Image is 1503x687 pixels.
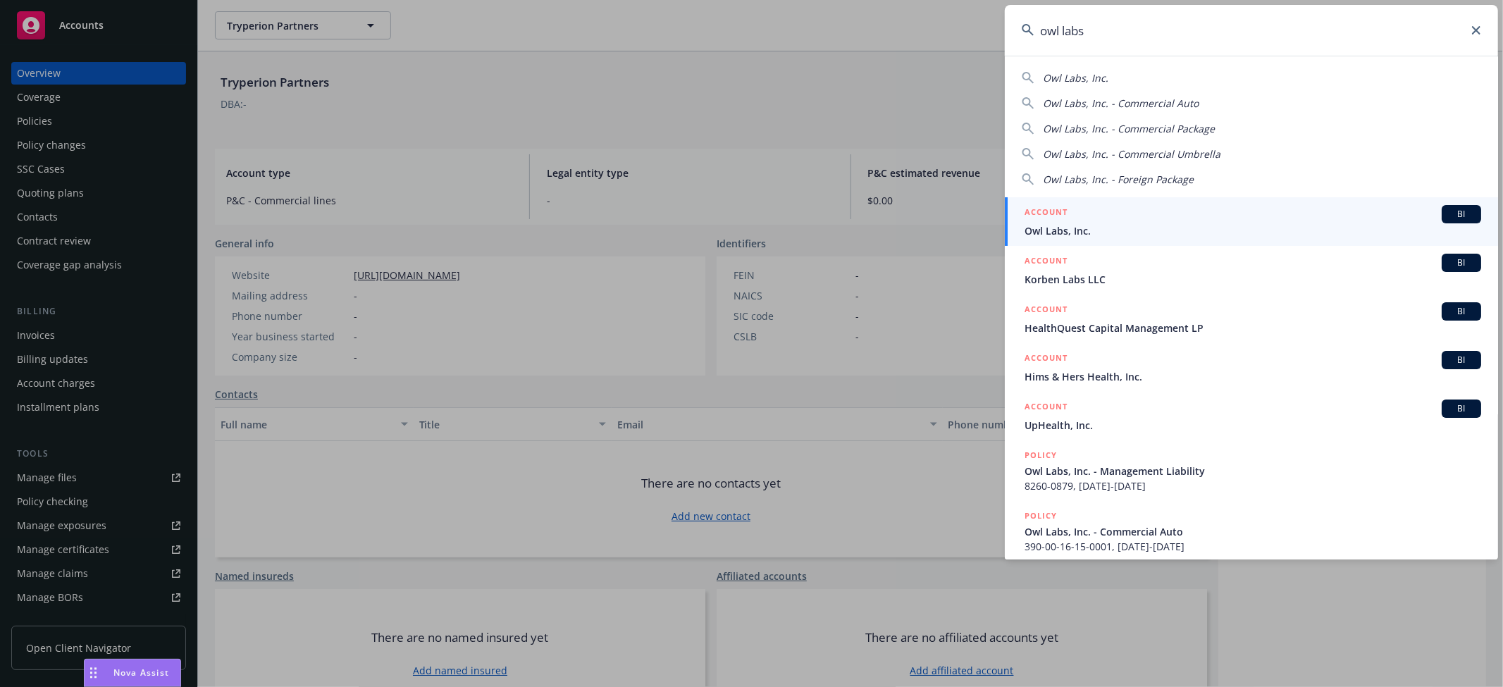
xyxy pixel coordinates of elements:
span: Owl Labs, Inc. - Commercial Umbrella [1043,147,1220,161]
span: 8260-0879, [DATE]-[DATE] [1025,478,1481,493]
span: 390-00-16-15-0001, [DATE]-[DATE] [1025,539,1481,554]
h5: POLICY [1025,509,1057,523]
span: BI [1447,305,1476,318]
span: BI [1447,402,1476,415]
span: UpHealth, Inc. [1025,418,1481,433]
a: ACCOUNTBIHims & Hers Health, Inc. [1005,343,1498,392]
span: Owl Labs, Inc. [1043,71,1108,85]
h5: ACCOUNT [1025,400,1068,416]
span: Owl Labs, Inc. - Commercial Package [1043,122,1215,135]
span: Nova Assist [113,667,169,679]
span: BI [1447,256,1476,269]
span: Owl Labs, Inc. - Commercial Auto [1025,524,1481,539]
h5: ACCOUNT [1025,302,1068,319]
a: POLICYOwl Labs, Inc. - Commercial Auto390-00-16-15-0001, [DATE]-[DATE] [1005,501,1498,562]
div: Drag to move [85,660,102,686]
button: Nova Assist [84,659,181,687]
span: BI [1447,354,1476,366]
h5: ACCOUNT [1025,205,1068,222]
span: Owl Labs, Inc. - Foreign Package [1043,173,1194,186]
span: BI [1447,208,1476,221]
h5: ACCOUNT [1025,351,1068,368]
span: HealthQuest Capital Management LP [1025,321,1481,335]
a: ACCOUNTBIKorben Labs LLC [1005,246,1498,295]
a: ACCOUNTBIHealthQuest Capital Management LP [1005,295,1498,343]
h5: POLICY [1025,448,1057,462]
span: Owl Labs, Inc. - Management Liability [1025,464,1481,478]
a: ACCOUNTBIUpHealth, Inc. [1005,392,1498,440]
a: POLICYOwl Labs, Inc. - Management Liability8260-0879, [DATE]-[DATE] [1005,440,1498,501]
input: Search... [1005,5,1498,56]
h5: ACCOUNT [1025,254,1068,271]
span: Hims & Hers Health, Inc. [1025,369,1481,384]
a: ACCOUNTBIOwl Labs, Inc. [1005,197,1498,246]
span: Korben Labs LLC [1025,272,1481,287]
span: Owl Labs, Inc. [1025,223,1481,238]
span: Owl Labs, Inc. - Commercial Auto [1043,97,1199,110]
